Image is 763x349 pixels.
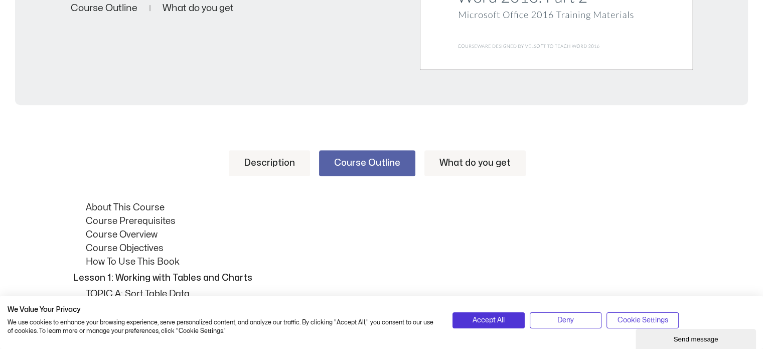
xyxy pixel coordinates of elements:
[86,228,693,242] p: Course Overview
[319,150,415,176] a: Course Outline
[617,315,668,326] span: Cookie Settings
[86,201,693,214] p: About This Course
[424,150,526,176] a: What do you get
[71,4,137,13] a: Course Outline
[163,4,234,13] a: What do you get
[606,312,678,328] button: Adjust cookie preferences
[229,150,310,176] a: Description
[8,305,437,314] h2: We Value Your Privacy
[557,315,574,326] span: Deny
[8,318,437,335] p: We use cookies to enhance your browsing experience, serve personalized content, and analyze our t...
[473,315,505,326] span: Accept All
[73,271,690,285] p: Lesson 1: Working with Tables and Charts
[452,312,524,328] button: Accept all cookies
[636,327,758,349] iframe: chat widget
[530,312,601,328] button: Deny all cookies
[86,242,693,255] p: Course Objectives
[86,255,693,269] p: How To Use This Book
[86,214,693,228] p: Course Prerequisites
